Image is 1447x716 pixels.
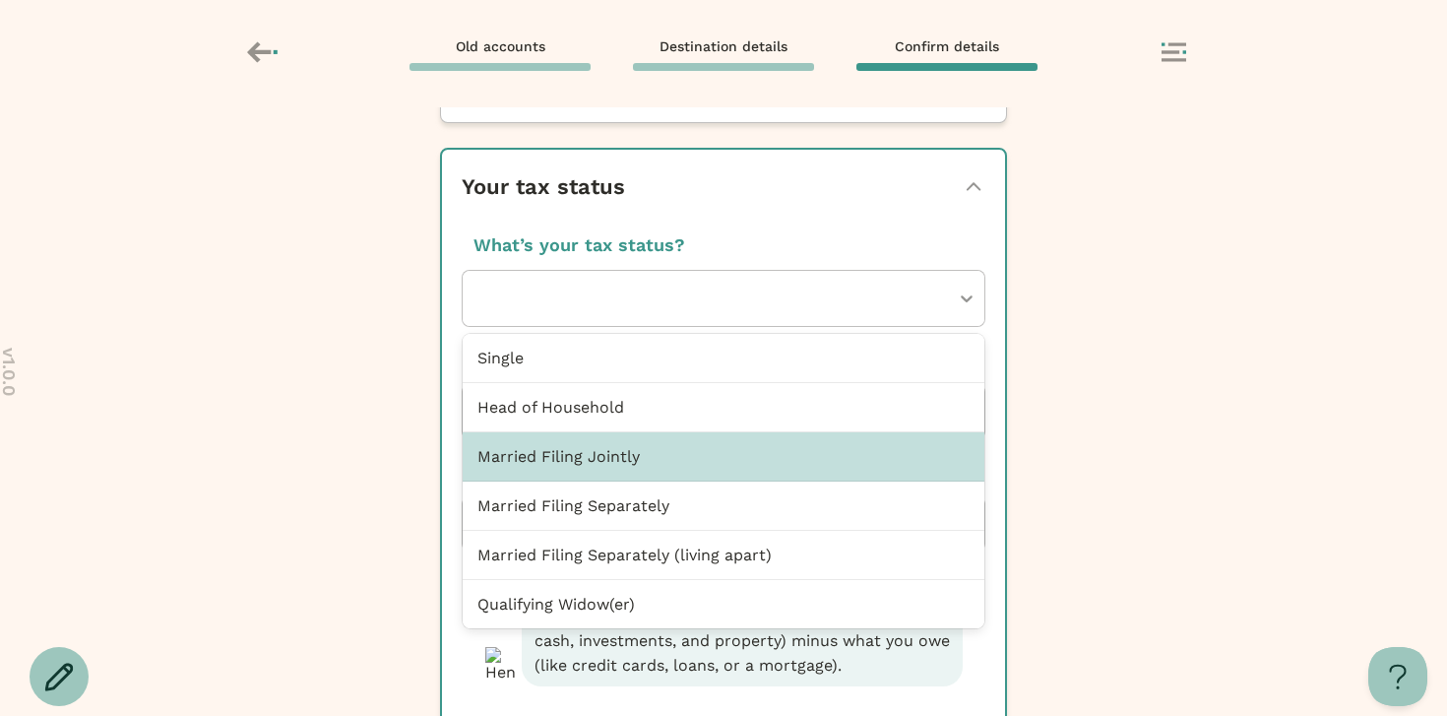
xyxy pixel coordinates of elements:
span: What’s your tax status? [473,234,685,255]
span: Your estimated net worth is everything you own (like cash, investments, and property) minus what ... [522,595,963,686]
p: What’s your annual income? [462,347,985,372]
iframe: Help Scout Beacon - Open [1368,647,1427,706]
div: Single [463,334,984,383]
div: Married Filing Separately [463,482,984,531]
div: Qualifying Widow(er) [463,580,984,628]
div: Married Filing Jointly [463,432,984,482]
span: Destination details [660,37,787,55]
div: Head of Household [463,383,984,432]
p: What’s your estimated net worth? [462,459,985,485]
span: Confirm details [895,37,999,55]
div: Married Filing Separately (living apart) [463,531,984,580]
span: Old accounts [456,37,545,55]
img: Henry - retirement transfer assistant [485,647,516,686]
